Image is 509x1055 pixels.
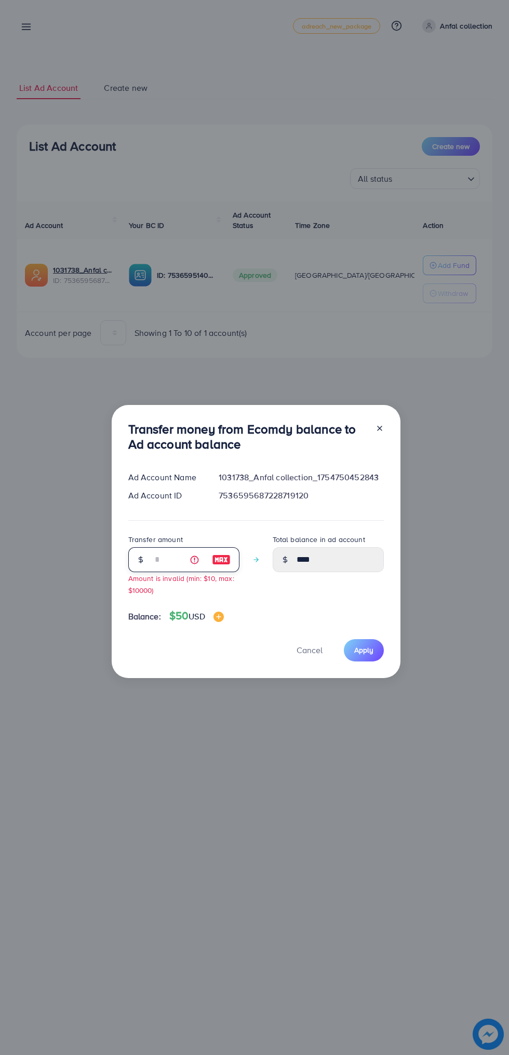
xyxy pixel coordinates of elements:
[128,534,183,545] label: Transfer amount
[189,611,205,622] span: USD
[354,645,373,655] span: Apply
[128,573,234,595] small: Amount is invalid (min: $10, max: $10000)
[344,639,384,661] button: Apply
[284,639,336,661] button: Cancel
[120,490,211,502] div: Ad Account ID
[128,611,161,623] span: Balance:
[273,534,365,545] label: Total balance in ad account
[297,644,323,656] span: Cancel
[210,490,392,502] div: 7536595687228719120
[213,612,224,622] img: image
[169,610,224,623] h4: $50
[210,471,392,483] div: 1031738_Anfal collection_1754750452843
[128,422,367,452] h3: Transfer money from Ecomdy balance to Ad account balance
[120,471,211,483] div: Ad Account Name
[212,553,231,566] img: image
